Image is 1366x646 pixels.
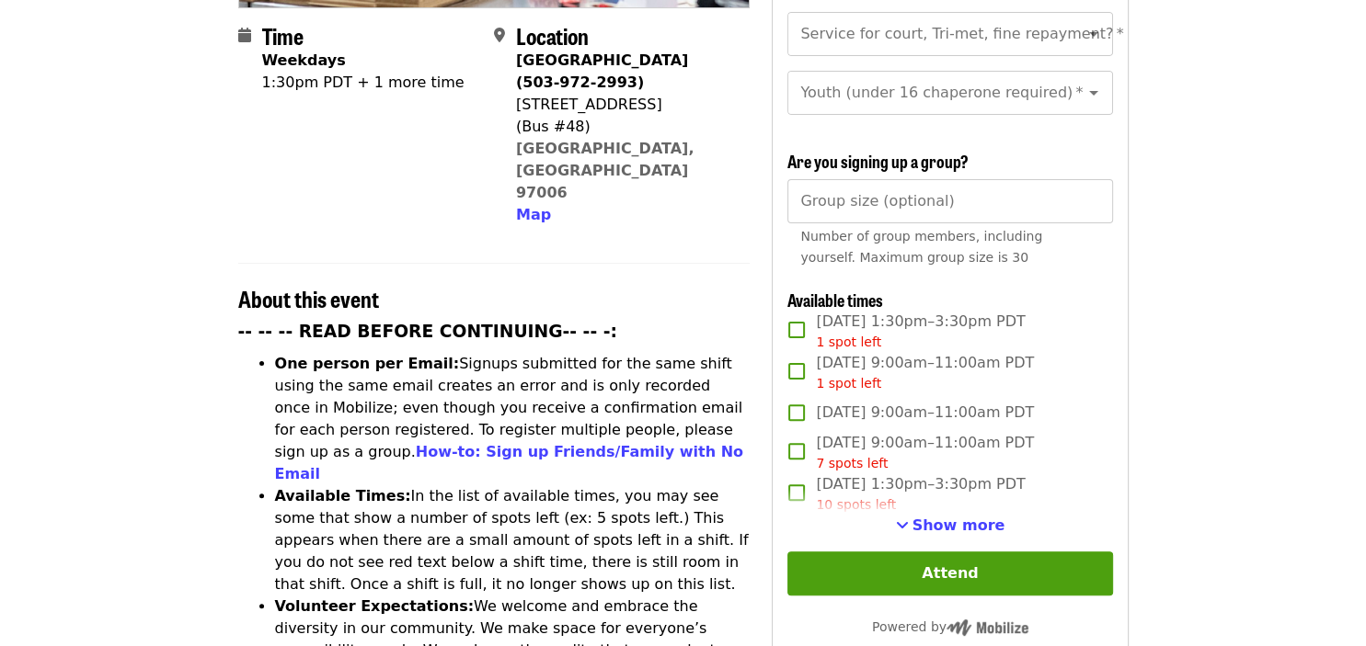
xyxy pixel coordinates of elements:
[800,229,1042,265] span: Number of group members, including yourself. Maximum group size is 30
[516,116,735,138] div: (Bus #48)
[1081,21,1107,47] button: Open
[516,51,688,91] strong: [GEOGRAPHIC_DATA] (503-972-2993)
[816,456,888,470] span: 7 spots left
[494,27,505,44] i: map-marker-alt icon
[816,473,1025,515] span: [DATE] 1:30pm–3:30pm PDT
[275,355,460,372] strong: One person per Email:
[275,597,475,615] strong: Volunteer Expectations:
[816,334,881,349] span: 1 spot left
[262,72,465,94] div: 1:30pm PDT + 1 more time
[816,402,1034,424] span: [DATE] 9:00am–11:00am PDT
[787,149,969,173] span: Are you signing up a group?
[238,27,251,44] i: calendar icon
[516,94,735,116] div: [STREET_ADDRESS]
[516,206,551,223] span: Map
[262,19,304,51] span: Time
[516,19,589,51] span: Location
[787,551,1112,595] button: Attend
[787,179,1112,223] input: [object Object]
[913,516,1005,534] span: Show more
[816,497,896,512] span: 10 spots left
[816,432,1034,473] span: [DATE] 9:00am–11:00am PDT
[238,322,617,341] strong: -- -- -- READ BEFORE CONTINUING-- -- -:
[516,140,694,201] a: [GEOGRAPHIC_DATA], [GEOGRAPHIC_DATA] 97006
[787,288,883,312] span: Available times
[275,443,744,482] a: How-to: Sign up Friends/Family with No Email
[275,485,751,595] li: In the list of available times, you may see some that show a number of spots left (ex: 5 spots le...
[516,204,551,226] button: Map
[816,352,1034,393] span: [DATE] 9:00am–11:00am PDT
[872,619,1028,634] span: Powered by
[1081,80,1107,106] button: Open
[816,376,881,391] span: 1 spot left
[947,619,1028,636] img: Powered by Mobilize
[238,282,379,314] span: About this event
[896,515,1005,537] button: See more timeslots
[275,487,411,504] strong: Available Times:
[816,311,1025,352] span: [DATE] 1:30pm–3:30pm PDT
[275,353,751,485] li: Signups submitted for the same shift using the same email creates an error and is only recorded o...
[262,51,346,69] strong: Weekdays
